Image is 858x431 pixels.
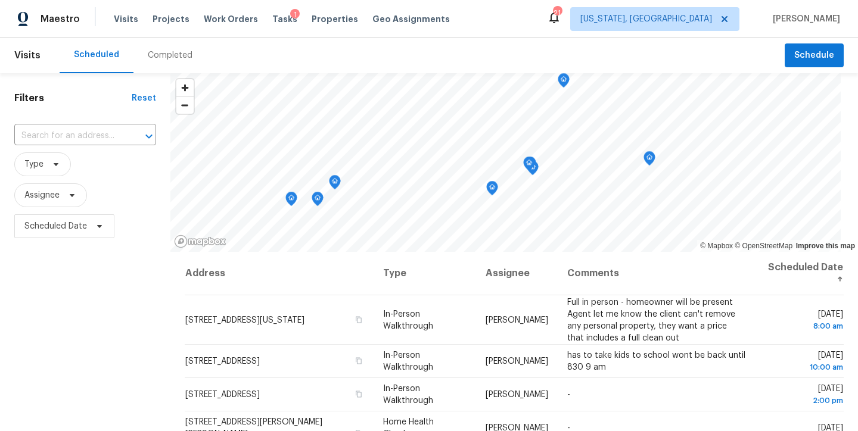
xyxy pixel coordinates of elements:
div: Completed [148,49,192,61]
div: Map marker [285,192,297,210]
div: 2:00 pm [765,395,843,407]
span: [PERSON_NAME] [486,391,548,399]
div: Map marker [486,181,498,199]
span: [STREET_ADDRESS][US_STATE] [185,316,304,324]
div: 21 [553,7,561,19]
span: Type [24,158,43,170]
th: Address [185,252,374,295]
button: Zoom in [176,79,194,96]
div: Reset [132,92,156,104]
span: Work Orders [204,13,258,25]
span: Properties [312,13,358,25]
a: OpenStreetMap [735,242,792,250]
span: Full in person - homeowner will be present Agent let me know the client can't remove any personal... [567,298,735,342]
canvas: Map [170,73,841,252]
span: Assignee [24,189,60,201]
span: [PERSON_NAME] [486,357,548,366]
a: Improve this map [796,242,855,250]
div: 8:00 am [765,320,843,332]
span: [PERSON_NAME] [486,316,548,324]
div: Map marker [558,73,570,92]
th: Scheduled Date ↑ [756,252,844,295]
div: Scheduled [74,49,119,61]
input: Search for an address... [14,127,123,145]
span: Geo Assignments [372,13,450,25]
span: [PERSON_NAME] [768,13,840,25]
span: In-Person Walkthrough [383,351,433,371]
span: has to take kids to school wont be back until 830 9 am [567,351,745,371]
span: Maestro [41,13,80,25]
span: Scheduled Date [24,220,87,232]
span: Schedule [794,48,834,63]
span: Projects [153,13,189,25]
div: Map marker [312,192,324,210]
div: 10:00 am [765,361,843,373]
div: Map marker [329,175,341,193]
button: Open [141,128,157,145]
span: In-Person Walkthrough [383,385,433,405]
div: 1 [290,9,300,21]
div: Map marker [523,157,535,175]
span: Visits [14,42,41,68]
span: [US_STATE], [GEOGRAPHIC_DATA] [580,13,712,25]
th: Comments [558,252,756,295]
button: Zoom out [176,96,194,114]
button: Schedule [785,43,844,68]
span: [STREET_ADDRESS] [185,391,260,399]
button: Copy Address [353,355,364,366]
span: In-Person Walkthrough [383,310,433,330]
a: Mapbox [700,242,733,250]
button: Copy Address [353,314,364,324]
span: Tasks [272,15,297,23]
span: - [567,391,570,399]
div: Map marker [643,151,655,170]
span: [DATE] [765,385,843,407]
span: [STREET_ADDRESS] [185,357,260,366]
span: Zoom out [176,97,194,114]
span: [DATE] [765,351,843,373]
button: Copy Address [353,389,364,399]
a: Mapbox homepage [174,235,226,248]
div: Map marker [524,157,536,175]
div: Map marker [527,161,539,179]
span: Visits [114,13,138,25]
th: Assignee [476,252,558,295]
span: [DATE] [765,310,843,332]
th: Type [374,252,476,295]
h1: Filters [14,92,132,104]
